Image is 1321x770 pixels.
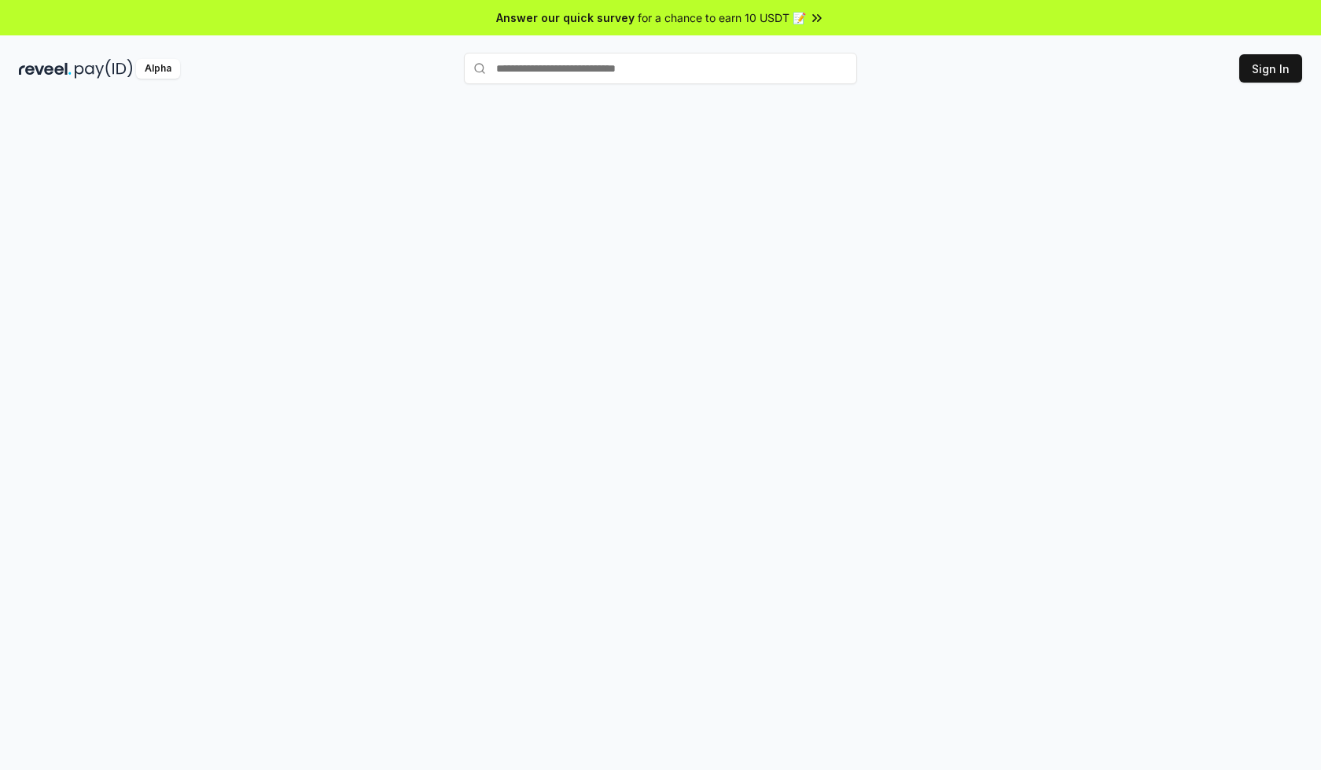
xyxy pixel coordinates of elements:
[638,9,806,26] span: for a chance to earn 10 USDT 📝
[19,59,72,79] img: reveel_dark
[136,59,180,79] div: Alpha
[1239,54,1302,83] button: Sign In
[75,59,133,79] img: pay_id
[496,9,635,26] span: Answer our quick survey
